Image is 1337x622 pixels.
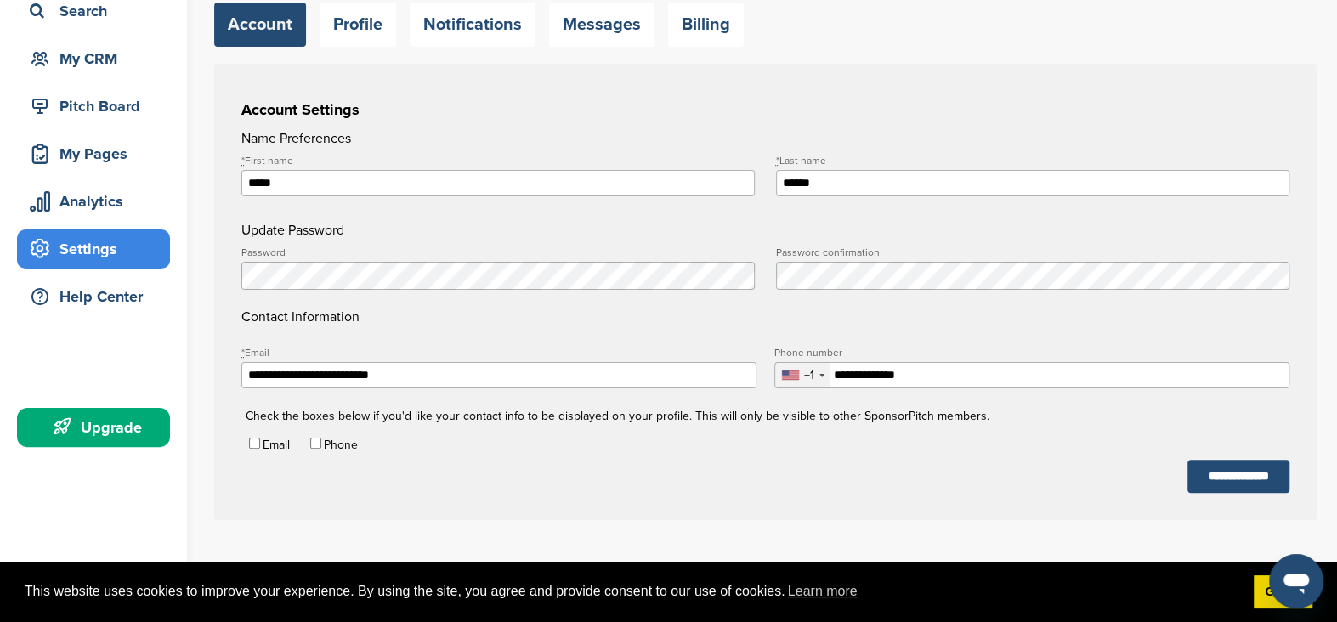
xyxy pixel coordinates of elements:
a: Pitch Board [17,87,170,126]
a: Help Center [17,277,170,316]
div: +1 [804,370,814,382]
a: My CRM [17,39,170,78]
div: Selected country [775,363,830,387]
div: My Pages [25,139,170,169]
div: Upgrade [25,412,170,443]
label: Email [241,348,756,358]
a: Analytics [17,182,170,221]
a: Upgrade [17,408,170,447]
div: Settings [25,234,170,264]
div: Analytics [25,186,170,217]
label: Email [263,438,290,452]
label: Phone number [774,348,1289,358]
label: First name [241,155,755,166]
a: Settings [17,229,170,269]
label: Last name [776,155,1289,166]
div: Pitch Board [25,91,170,122]
div: Help Center [25,281,170,312]
span: This website uses cookies to improve your experience. By using the site, you agree and provide co... [25,579,1240,604]
a: My Pages [17,134,170,173]
h4: Contact Information [241,247,1289,327]
div: My CRM [25,43,170,74]
a: learn more about cookies [785,579,860,604]
label: Password [241,247,755,257]
h4: Update Password [241,220,1289,240]
a: dismiss cookie message [1254,575,1312,609]
label: Password confirmation [776,247,1289,257]
h3: Account Settings [241,98,1289,122]
h4: Name Preferences [241,128,1289,149]
a: Account [214,3,306,47]
abbr: required [241,347,245,359]
label: Phone [324,438,358,452]
abbr: required [241,155,245,167]
a: Notifications [410,3,535,47]
a: Profile [320,3,396,47]
iframe: Button to launch messaging window [1269,554,1323,608]
a: Billing [668,3,744,47]
abbr: required [776,155,779,167]
a: Messages [549,3,654,47]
